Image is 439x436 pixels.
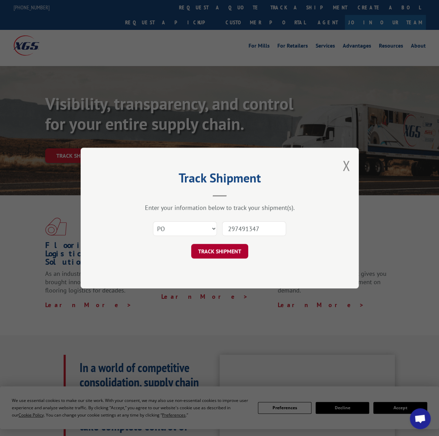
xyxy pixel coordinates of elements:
button: Close modal [342,156,350,175]
div: Open chat [410,408,431,429]
h2: Track Shipment [115,173,324,186]
button: TRACK SHIPMENT [191,244,248,258]
input: Number(s) [222,221,286,236]
div: Enter your information below to track your shipment(s). [115,204,324,212]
